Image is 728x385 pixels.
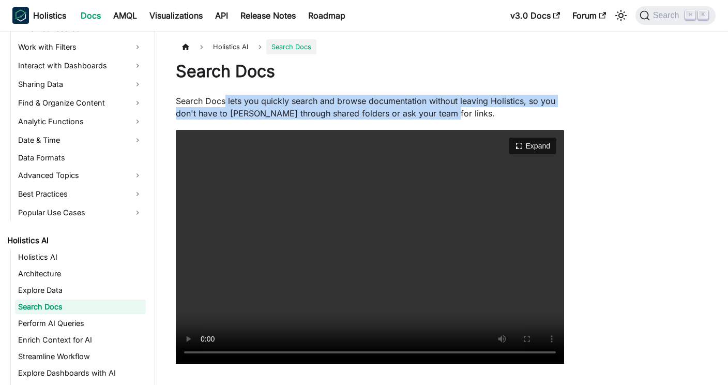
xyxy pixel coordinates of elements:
[635,6,716,25] button: Search (Command+K)
[176,130,564,364] video: Your browser does not support embedding video, but you can .
[15,151,146,165] a: Data Formats
[12,7,66,24] a: HolisticsHolistics
[509,138,556,154] button: Expand video
[208,39,253,54] span: Holistics AI
[15,204,146,221] a: Popular Use Cases
[504,7,566,24] a: v3.0 Docs
[698,10,708,20] kbd: K
[566,7,612,24] a: Forum
[176,39,564,54] nav: Breadcrumbs
[176,95,564,120] p: Search Docs lets you quickly search and browse documentation without leaving Holistics, so you do...
[15,250,146,264] a: Holistics AI
[266,39,316,54] span: Search Docs
[302,7,352,24] a: Roadmap
[15,366,146,380] a: Explore Dashboards with AI
[176,39,195,54] a: Home page
[15,113,146,130] a: Analytic Functions
[15,316,146,331] a: Perform AI Queries
[15,167,146,184] a: Advanced Topics
[12,7,29,24] img: Holistics
[15,186,146,202] a: Best Practices
[15,95,146,111] a: Find & Organize Content
[4,233,146,248] a: Holistics AI
[15,349,146,364] a: Streamline Workflow
[650,11,686,20] span: Search
[15,333,146,347] a: Enrich Context for AI
[209,7,234,24] a: API
[685,10,695,20] kbd: ⌘
[176,61,564,82] h1: Search Docs
[33,9,66,22] b: Holistics
[15,283,146,298] a: Explore Data
[107,7,143,24] a: AMQL
[234,7,302,24] a: Release Notes
[15,76,146,93] a: Sharing Data
[15,39,146,55] a: Work with Filters
[15,300,146,314] a: Search Docs
[613,7,629,24] button: Switch between dark and light mode (currently light mode)
[15,132,146,149] a: Date & Time
[15,57,146,74] a: Interact with Dashboards
[143,7,209,24] a: Visualizations
[74,7,107,24] a: Docs
[15,266,146,281] a: Architecture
